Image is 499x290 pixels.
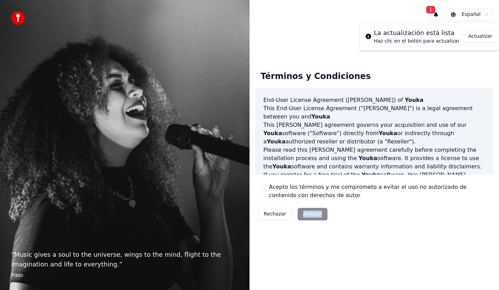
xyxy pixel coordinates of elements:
[362,172,380,178] span: Youka
[429,8,443,21] button: 1
[462,30,498,43] button: Actualizar
[426,6,435,14] span: 1
[405,97,423,103] span: Youka
[11,11,25,25] img: youka
[269,183,488,200] label: Acepto los términos y me comprometo a evitar el uso no autorizado de contenido con derechos de autor
[312,113,330,120] span: Youka
[374,28,459,38] div: La actualización está lista
[263,121,485,146] p: This [PERSON_NAME] agreement governs your acquisition and use of our software ("Software") direct...
[263,146,485,171] p: Please read this [PERSON_NAME] agreement carefully before completing the installation process and...
[263,130,282,137] span: Youka
[272,163,291,170] span: Youka
[263,96,485,104] h3: End-User License Agreement ([PERSON_NAME]) of
[258,208,292,220] button: Rechazar
[263,171,485,212] p: If you register for a free trial of the software, this [PERSON_NAME] agreement will also govern t...
[267,138,286,145] span: Youka
[255,65,376,88] div: Términos y Condiciones
[11,250,238,269] p: “ Music gives a soul to the universe, wings to the mind, flight to the imagination and life to ev...
[374,38,459,45] div: Haz clic en el botón para actualizar
[359,155,377,161] span: Youka
[11,272,238,279] footer: Plato
[379,130,397,137] span: Youka
[263,104,485,121] p: This End-User License Agreement ("[PERSON_NAME]") is a legal agreement between you and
